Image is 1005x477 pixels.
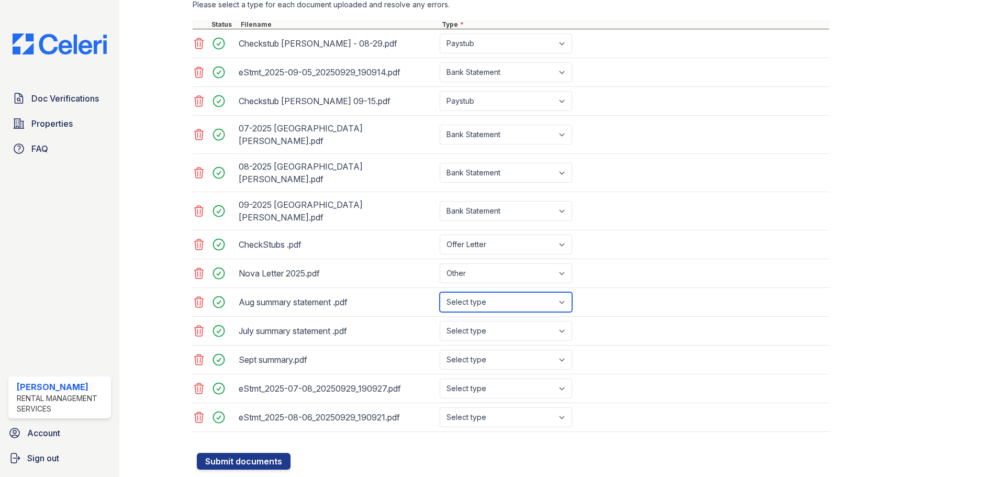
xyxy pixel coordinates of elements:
a: Sign out [4,448,115,469]
div: eStmt_2025-08-06_20250929_190921.pdf [239,409,435,426]
div: CheckStubs .pdf [239,236,435,253]
div: Aug summary statement .pdf [239,294,435,310]
a: Account [4,423,115,443]
div: Rental Management Services [17,393,107,414]
div: Checkstub [PERSON_NAME] 09-15.pdf [239,93,435,109]
div: Type [440,20,829,29]
span: Account [27,427,60,439]
div: Checkstub [PERSON_NAME] - 08-29.pdf [239,35,435,52]
div: [PERSON_NAME] [17,381,107,393]
div: Nova Letter 2025.pdf [239,265,435,282]
a: Properties [8,113,111,134]
div: 09-2025 [GEOGRAPHIC_DATA][PERSON_NAME].pdf [239,196,435,226]
img: CE_Logo_Blue-a8612792a0a2168367f1c8372b55b34899dd931a85d93a1a3d3e32e68fde9ad4.png [4,34,115,54]
span: FAQ [31,142,48,155]
div: Filename [239,20,440,29]
span: Sign out [27,452,59,464]
a: FAQ [8,138,111,159]
button: Submit documents [197,453,291,470]
div: Status [209,20,239,29]
div: eStmt_2025-09-05_20250929_190914.pdf [239,64,435,81]
a: Doc Verifications [8,88,111,109]
span: Doc Verifications [31,92,99,105]
div: July summary statement .pdf [239,323,435,339]
div: 08-2025 [GEOGRAPHIC_DATA][PERSON_NAME].pdf [239,158,435,187]
span: Properties [31,117,73,130]
div: eStmt_2025-07-08_20250929_190927.pdf [239,380,435,397]
div: Sept summary.pdf [239,351,435,368]
div: 07-2025 [GEOGRAPHIC_DATA][PERSON_NAME].pdf [239,120,435,149]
